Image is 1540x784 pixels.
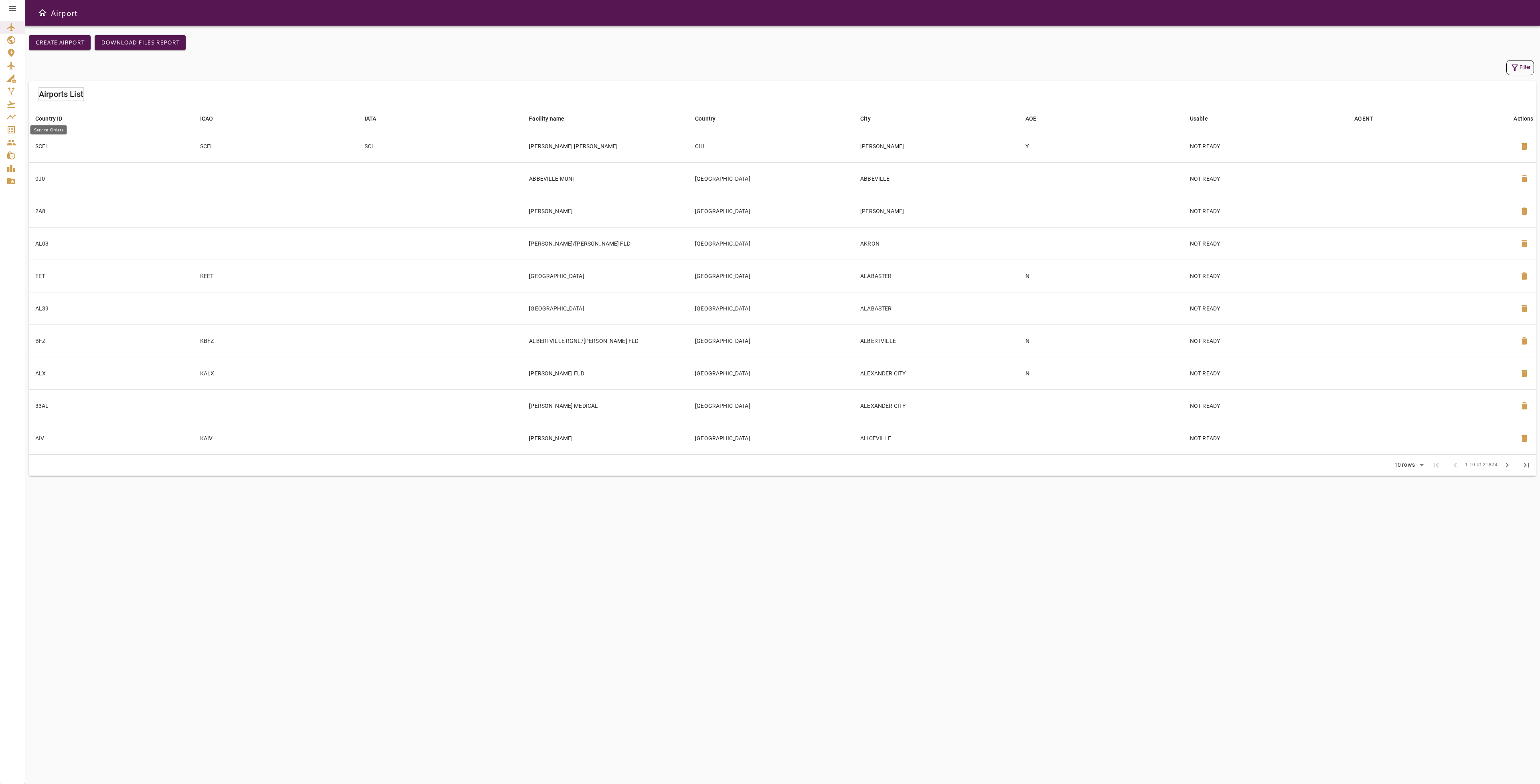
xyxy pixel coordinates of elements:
[194,422,358,454] td: KAIV
[523,389,689,422] td: [PERSON_NAME] MEDICAL
[854,162,1019,195] td: ABBEVILLE
[29,422,194,454] td: AIV
[1515,299,1534,318] button: Delete Airport
[51,6,78,19] h6: Airport
[689,130,854,162] td: CHL
[1497,455,1517,475] span: Next Page
[95,35,186,50] button: Download Files Report
[1190,207,1342,215] p: NOT READY
[194,357,358,389] td: KALX
[1190,402,1342,410] p: NOT READY
[1446,455,1465,475] span: Previous Page
[689,292,854,324] td: [GEOGRAPHIC_DATA]
[529,114,575,123] span: Facility name
[1502,460,1512,470] span: chevron_right
[1520,206,1529,216] span: delete
[1515,169,1534,188] button: Delete Airport
[854,389,1019,422] td: ALEXANDER CITY
[1392,462,1417,468] div: 10 rows
[1354,114,1384,123] span: AGENT
[29,260,194,292] td: EET
[529,114,564,123] div: Facility name
[1520,271,1529,281] span: delete
[689,389,854,422] td: [GEOGRAPHIC_DATA]
[689,227,854,260] td: [GEOGRAPHIC_DATA]
[35,114,73,123] span: Country ID
[194,260,358,292] td: KEET
[35,114,63,123] div: Country ID
[1190,175,1342,183] p: NOT READY
[523,195,689,227] td: [PERSON_NAME]
[523,422,689,454] td: [PERSON_NAME]
[1520,433,1529,443] span: delete
[29,357,194,389] td: ALX
[860,114,881,123] span: City
[194,130,358,162] td: SCEL
[523,260,689,292] td: [GEOGRAPHIC_DATA]
[854,422,1019,454] td: ALICEVILLE
[854,195,1019,227] td: [PERSON_NAME]
[1515,137,1534,156] button: Delete Airport
[29,195,194,227] td: 2A8
[1019,357,1183,389] td: N
[854,324,1019,357] td: ALBERTVILLE
[854,260,1019,292] td: ALABASTER
[1506,60,1534,75] button: Filter
[1520,141,1529,151] span: delete
[1190,304,1342,312] p: NOT READY
[1520,304,1529,313] span: delete
[689,357,854,389] td: [GEOGRAPHIC_DATA]
[1520,336,1529,346] span: delete
[523,130,689,162] td: [PERSON_NAME] [PERSON_NAME]
[689,195,854,227] td: [GEOGRAPHIC_DATA]
[523,292,689,324] td: [GEOGRAPHIC_DATA]
[29,389,194,422] td: 33AL
[29,324,194,357] td: BFZ
[1515,364,1534,383] button: Delete Airport
[1389,459,1427,471] div: 10 rows
[1019,130,1183,162] td: Y
[1515,429,1534,448] button: Delete Airport
[1465,461,1497,469] span: 1-10 of 21824
[1520,369,1529,378] span: delete
[1520,401,1529,411] span: delete
[1190,337,1342,345] p: NOT READY
[523,357,689,389] td: [PERSON_NAME] FLD
[1019,324,1183,357] td: N
[523,227,689,260] td: [PERSON_NAME]/[PERSON_NAME] FLD
[523,324,689,357] td: ALBERTVILLE RGNL/[PERSON_NAME] FLD
[1427,455,1446,475] span: First Page
[1190,142,1342,150] p: NOT READY
[695,114,715,123] div: Country
[1190,434,1342,442] p: NOT READY
[1025,114,1047,123] span: AOE
[1520,239,1529,248] span: delete
[1190,272,1342,280] p: NOT READY
[39,88,83,101] h6: Airports List
[1190,369,1342,377] p: NOT READY
[29,292,194,324] td: AL39
[365,114,387,123] span: IATA
[29,130,194,162] td: SCEL
[358,130,523,162] td: SCL
[29,162,194,195] td: 0J0
[854,227,1019,260] td: AKRON
[1025,114,1036,123] div: AOE
[365,114,377,123] div: IATA
[854,357,1019,389] td: ALEXANDER CITY
[29,227,194,260] td: AL03
[1190,114,1218,123] span: Usable
[34,5,51,21] button: Open drawer
[695,114,726,123] span: Country
[854,130,1019,162] td: [PERSON_NAME]
[1520,174,1529,183] span: delete
[1515,331,1534,351] button: Delete Airport
[29,35,91,50] button: Create airport
[1517,455,1536,475] span: Last Page
[200,114,213,123] div: ICAO
[1019,260,1183,292] td: N
[200,114,224,123] span: ICAO
[1190,114,1208,123] div: Usable
[1515,396,1534,415] button: Delete Airport
[1515,234,1534,253] button: Delete Airport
